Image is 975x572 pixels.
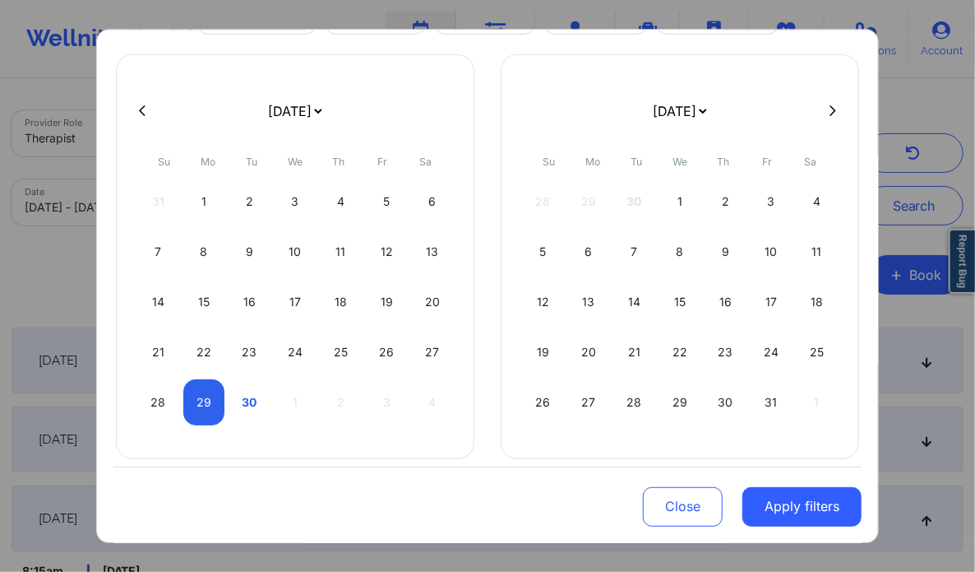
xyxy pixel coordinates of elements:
[411,179,453,225] div: Sat Sep 06 2025
[183,329,225,375] div: Mon Sep 22 2025
[762,156,772,168] abbr: Friday
[751,179,792,225] div: Fri Oct 03 2025
[568,379,610,426] div: Mon Oct 27 2025
[229,229,270,275] div: Tue Sep 09 2025
[159,156,171,168] abbr: Sunday
[659,179,701,225] div: Wed Oct 01 2025
[229,329,270,375] div: Tue Sep 23 2025
[183,279,225,325] div: Mon Sep 15 2025
[659,379,701,426] div: Wed Oct 29 2025
[411,329,453,375] div: Sat Sep 27 2025
[333,156,345,168] abbr: Thursday
[659,279,701,325] div: Wed Oct 15 2025
[320,229,362,275] div: Thu Sep 11 2025
[568,229,610,275] div: Mon Oct 06 2025
[543,156,556,168] abbr: Sunday
[366,279,408,325] div: Fri Sep 19 2025
[796,329,838,375] div: Sat Oct 25 2025
[705,329,746,375] div: Thu Oct 23 2025
[613,279,655,325] div: Tue Oct 14 2025
[585,156,600,168] abbr: Monday
[183,179,225,225] div: Mon Sep 01 2025
[751,279,792,325] div: Fri Oct 17 2025
[137,329,179,375] div: Sun Sep 21 2025
[201,156,215,168] abbr: Monday
[705,379,746,426] div: Thu Oct 30 2025
[522,229,564,275] div: Sun Oct 05 2025
[366,229,408,275] div: Fri Sep 12 2025
[320,279,362,325] div: Thu Sep 18 2025
[275,279,317,325] div: Wed Sep 17 2025
[613,329,655,375] div: Tue Oct 21 2025
[705,229,746,275] div: Thu Oct 09 2025
[320,179,362,225] div: Thu Sep 04 2025
[137,229,179,275] div: Sun Sep 07 2025
[275,229,317,275] div: Wed Sep 10 2025
[751,229,792,275] div: Fri Oct 10 2025
[183,229,225,275] div: Mon Sep 08 2025
[229,379,270,426] div: Tue Sep 30 2025
[275,179,317,225] div: Wed Sep 03 2025
[522,329,564,375] div: Sun Oct 19 2025
[522,279,564,325] div: Sun Oct 12 2025
[366,329,408,375] div: Fri Sep 26 2025
[705,279,746,325] div: Thu Oct 16 2025
[411,229,453,275] div: Sat Sep 13 2025
[229,179,270,225] div: Tue Sep 02 2025
[796,229,838,275] div: Sat Oct 11 2025
[568,279,610,325] div: Mon Oct 13 2025
[137,279,179,325] div: Sun Sep 14 2025
[613,229,655,275] div: Tue Oct 07 2025
[796,179,838,225] div: Sat Oct 04 2025
[751,329,792,375] div: Fri Oct 24 2025
[229,279,270,325] div: Tue Sep 16 2025
[672,156,687,168] abbr: Wednesday
[522,379,564,426] div: Sun Oct 26 2025
[631,156,642,168] abbr: Tuesday
[183,379,225,426] div: Mon Sep 29 2025
[288,156,303,168] abbr: Wednesday
[377,156,387,168] abbr: Friday
[137,379,179,426] div: Sun Sep 28 2025
[643,486,723,526] button: Close
[613,379,655,426] div: Tue Oct 28 2025
[718,156,730,168] abbr: Thursday
[751,379,792,426] div: Fri Oct 31 2025
[320,329,362,375] div: Thu Sep 25 2025
[659,329,701,375] div: Wed Oct 22 2025
[366,179,408,225] div: Fri Sep 05 2025
[705,179,746,225] div: Thu Oct 02 2025
[659,229,701,275] div: Wed Oct 08 2025
[411,279,453,325] div: Sat Sep 20 2025
[420,156,432,168] abbr: Saturday
[246,156,257,168] abbr: Tuesday
[796,279,838,325] div: Sat Oct 18 2025
[805,156,817,168] abbr: Saturday
[742,486,862,526] button: Apply filters
[568,329,610,375] div: Mon Oct 20 2025
[275,329,317,375] div: Wed Sep 24 2025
